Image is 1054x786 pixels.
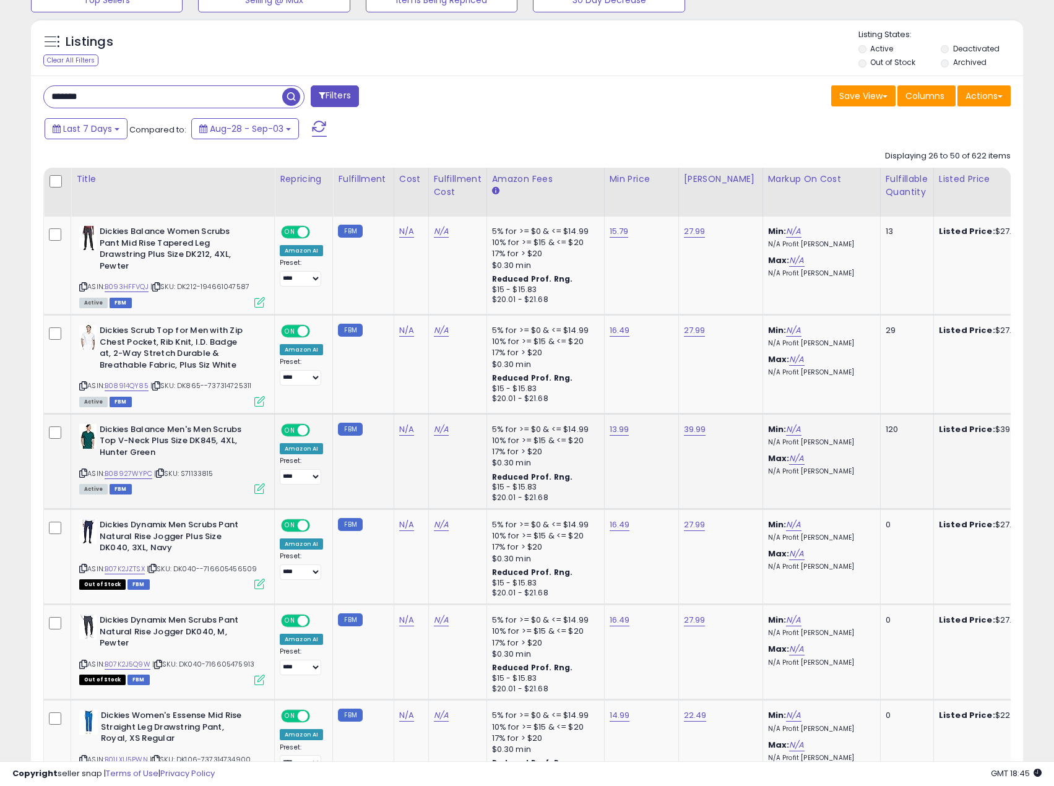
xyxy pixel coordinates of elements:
span: ON [282,616,298,626]
div: Cost [399,173,423,186]
div: $15 - $15.83 [492,482,595,493]
b: Min: [768,225,787,237]
div: $20.01 - $21.68 [492,588,595,598]
div: $0.30 min [492,359,595,370]
a: 27.99 [684,225,706,238]
button: Last 7 Days [45,118,127,139]
div: 17% for > $20 [492,637,595,649]
div: ASIN: [79,519,265,588]
b: Reduced Prof. Rng. [492,373,573,383]
span: | SKU: DK040--716605456509 [147,564,257,574]
div: 5% for >= $0 & <= $14.99 [492,325,595,336]
a: 27.99 [684,324,706,337]
img: 31bWep-PDDL._SL40_.jpg [79,519,97,544]
small: FBM [338,518,362,531]
b: Dickies Women's Essense Mid Rise Straight Leg Drawstring Pant, Royal, XS Regular [101,710,251,748]
div: 10% for >= $15 & <= $20 [492,435,595,446]
div: Amazon Fees [492,173,599,186]
button: Save View [831,85,896,106]
div: 10% for >= $15 & <= $20 [492,237,595,248]
div: 5% for >= $0 & <= $14.99 [492,519,595,530]
a: Terms of Use [106,767,158,779]
div: Amazon AI [280,344,323,355]
a: 13.99 [610,423,629,436]
a: N/A [434,614,449,626]
b: Max: [768,739,790,751]
div: Displaying 26 to 50 of 622 items [885,150,1011,162]
div: $27.99 [939,325,1042,336]
div: 17% for > $20 [492,446,595,457]
div: $27.99 [939,519,1042,530]
p: N/A Profit [PERSON_NAME] [768,269,871,278]
p: N/A Profit [PERSON_NAME] [768,725,871,733]
div: $39.98 [939,424,1042,435]
span: FBM [110,484,132,494]
a: B093HFFVQJ [105,282,149,292]
span: | SKU: S71133815 [154,469,214,478]
div: $27.99 [939,615,1042,626]
a: N/A [399,324,414,337]
div: $15 - $15.83 [492,384,595,394]
div: 10% for >= $15 & <= $20 [492,336,595,347]
b: Listed Price: [939,225,995,237]
b: Max: [768,353,790,365]
span: OFF [308,425,328,436]
div: 0 [886,710,924,721]
span: FBM [110,397,132,407]
small: FBM [338,613,362,626]
span: ON [282,520,298,531]
a: N/A [434,709,449,722]
span: ON [282,711,298,722]
div: $0.30 min [492,553,595,564]
span: | SKU: DK212-194661047587 [150,282,249,292]
span: Aug-28 - Sep-03 [210,123,283,135]
a: Privacy Policy [160,767,215,779]
div: Markup on Cost [768,173,875,186]
img: 31e7-7PYlJL._SL40_.jpg [79,615,97,639]
div: 5% for >= $0 & <= $14.99 [492,226,595,237]
span: OFF [308,711,328,722]
div: 10% for >= $15 & <= $20 [492,722,595,733]
b: Max: [768,254,790,266]
div: 10% for >= $15 & <= $20 [492,530,595,542]
div: $20.01 - $21.68 [492,493,595,503]
span: All listings currently available for purchase on Amazon [79,298,108,308]
div: 17% for > $20 [492,542,595,553]
a: 16.49 [610,614,630,626]
div: $0.30 min [492,260,595,271]
div: Clear All Filters [43,54,98,66]
span: OFF [308,520,328,531]
span: ON [282,227,298,238]
div: $0.30 min [492,744,595,755]
a: 16.49 [610,519,630,531]
p: N/A Profit [PERSON_NAME] [768,368,871,377]
div: 29 [886,325,924,336]
div: Amazon AI [280,634,323,645]
span: Columns [905,90,944,102]
small: Amazon Fees. [492,186,499,197]
small: FBM [338,225,362,238]
div: 17% for > $20 [492,248,595,259]
div: seller snap | | [12,768,215,780]
div: 5% for >= $0 & <= $14.99 [492,615,595,626]
div: $15 - $15.83 [492,285,595,295]
a: 27.99 [684,519,706,531]
p: Listing States: [858,29,1023,41]
a: N/A [434,423,449,436]
div: Title [76,173,269,186]
div: 5% for >= $0 & <= $14.99 [492,710,595,721]
div: 13 [886,226,924,237]
div: $27.99 [939,226,1042,237]
div: $20.01 - $21.68 [492,684,595,694]
b: Reduced Prof. Rng. [492,274,573,284]
a: N/A [786,225,801,238]
span: Last 7 Days [63,123,112,135]
b: Reduced Prof. Rng. [492,472,573,482]
div: $20.01 - $21.68 [492,394,595,404]
div: Amazon AI [280,245,323,256]
button: Filters [311,85,359,107]
a: 16.49 [610,324,630,337]
div: Listed Price [939,173,1046,186]
a: 22.49 [684,709,707,722]
img: 31issRHCycS._SL40_.jpg [79,226,97,251]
